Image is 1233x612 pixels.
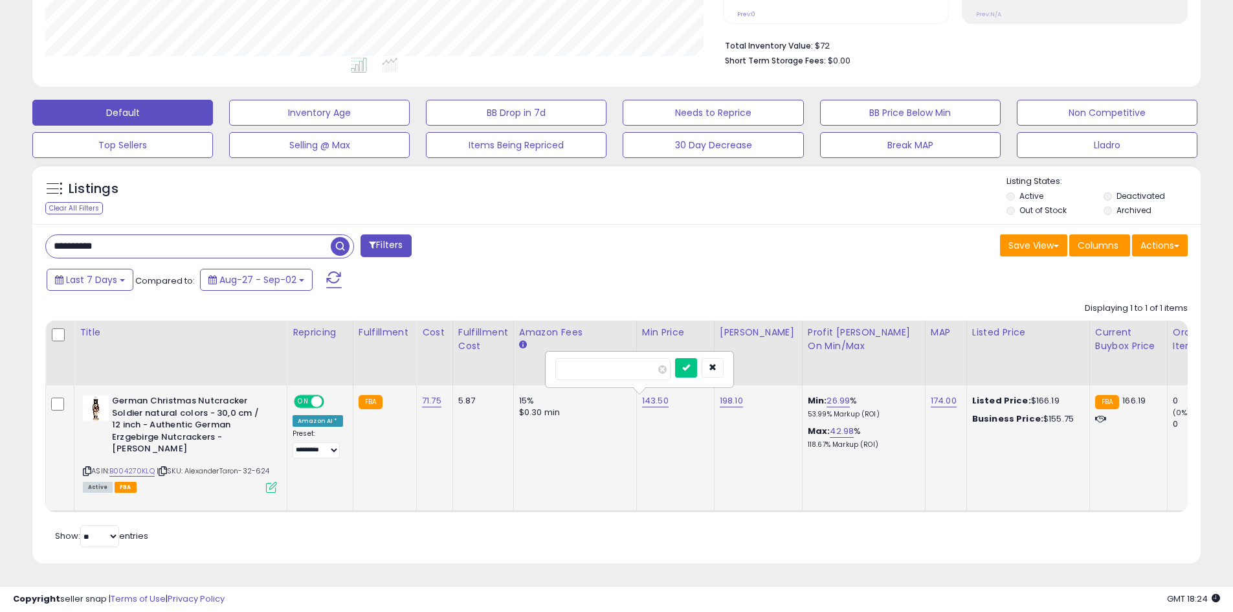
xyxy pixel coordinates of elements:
div: $155.75 [972,413,1080,425]
div: Profit [PERSON_NAME] on Min/Max [808,326,920,353]
button: BB Price Below Min [820,100,1001,126]
span: Aug-27 - Sep-02 [219,273,296,286]
b: Business Price: [972,413,1043,425]
a: 71.75 [422,394,441,407]
button: Needs to Reprice [623,100,803,126]
span: Show: entries [55,530,148,542]
div: % [808,425,915,449]
button: Lladro [1017,132,1197,158]
div: Title [80,326,282,339]
b: Total Inventory Value: [725,40,813,51]
small: Prev: N/A [976,10,1001,18]
div: 15% [519,395,627,407]
b: Short Term Storage Fees: [725,55,826,66]
p: 53.99% Markup (ROI) [808,410,915,419]
th: The percentage added to the cost of goods (COGS) that forms the calculator for Min & Max prices. [802,321,925,385]
div: Cost [422,326,447,339]
label: Out of Stock [1019,205,1067,216]
button: Items Being Repriced [426,132,606,158]
div: 0 [1173,395,1225,407]
div: ASIN: [83,395,277,491]
small: Amazon Fees. [519,339,527,351]
label: Deactivated [1116,190,1165,201]
div: Repricing [293,326,348,339]
button: Default [32,100,213,126]
a: 42.98 [830,425,854,438]
a: 198.10 [720,394,743,407]
div: Clear All Filters [45,202,103,214]
div: 5.87 [458,395,504,407]
a: 26.99 [827,394,850,407]
div: Ordered Items [1173,326,1220,353]
div: MAP [931,326,961,339]
span: OFF [322,396,343,407]
b: German Christmas Nutcracker Soldier natural colors - 30,0 cm / 12 inch - Authentic German Erzgebi... [112,395,269,459]
p: Listing States: [1006,176,1201,188]
a: 143.50 [642,394,669,407]
button: Columns [1069,234,1130,256]
a: B004270KLQ [109,466,155,477]
div: $0.30 min [519,407,627,418]
h5: Listings [69,180,118,198]
button: 30 Day Decrease [623,132,803,158]
div: $166.19 [972,395,1080,407]
span: All listings currently available for purchase on Amazon [83,482,113,493]
div: Amazon Fees [519,326,631,339]
p: 118.67% Markup (ROI) [808,440,915,449]
span: $0.00 [828,54,850,67]
button: Actions [1132,234,1188,256]
div: Min Price [642,326,709,339]
span: Compared to: [135,275,195,287]
a: Terms of Use [111,593,166,605]
div: Listed Price [972,326,1084,339]
li: $72 [725,37,1178,52]
button: Filters [361,234,411,257]
button: Inventory Age [229,100,410,126]
span: 2025-09-10 18:24 GMT [1167,593,1220,605]
div: seller snap | | [13,593,225,606]
div: Fulfillment Cost [458,326,508,353]
button: Break MAP [820,132,1001,158]
button: Non Competitive [1017,100,1197,126]
div: Current Buybox Price [1095,326,1162,353]
strong: Copyright [13,593,60,605]
span: Last 7 Days [66,273,117,286]
a: 174.00 [931,394,957,407]
small: FBA [1095,395,1119,409]
span: FBA [115,482,137,493]
small: FBA [359,395,383,409]
b: Listed Price: [972,394,1031,407]
button: Last 7 Days [47,269,133,291]
label: Active [1019,190,1043,201]
span: Columns [1078,239,1118,252]
div: Displaying 1 to 1 of 1 items [1085,302,1188,315]
div: [PERSON_NAME] [720,326,797,339]
div: % [808,395,915,419]
div: Fulfillment [359,326,411,339]
label: Archived [1116,205,1151,216]
div: Amazon AI * [293,415,343,427]
img: 410fH3kxiML._SL40_.jpg [83,395,109,421]
b: Max: [808,425,830,437]
button: Aug-27 - Sep-02 [200,269,313,291]
small: Prev: 0 [737,10,755,18]
b: Min: [808,394,827,407]
button: Save View [1000,234,1067,256]
button: Top Sellers [32,132,213,158]
button: Selling @ Max [229,132,410,158]
a: Privacy Policy [168,593,225,605]
div: 0 [1173,418,1225,430]
span: 166.19 [1122,394,1146,407]
span: | SKU: AlexanderTaron-32-624 [157,466,270,476]
span: ON [295,396,311,407]
div: Preset: [293,429,343,459]
small: (0%) [1173,407,1191,418]
button: BB Drop in 7d [426,100,606,126]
